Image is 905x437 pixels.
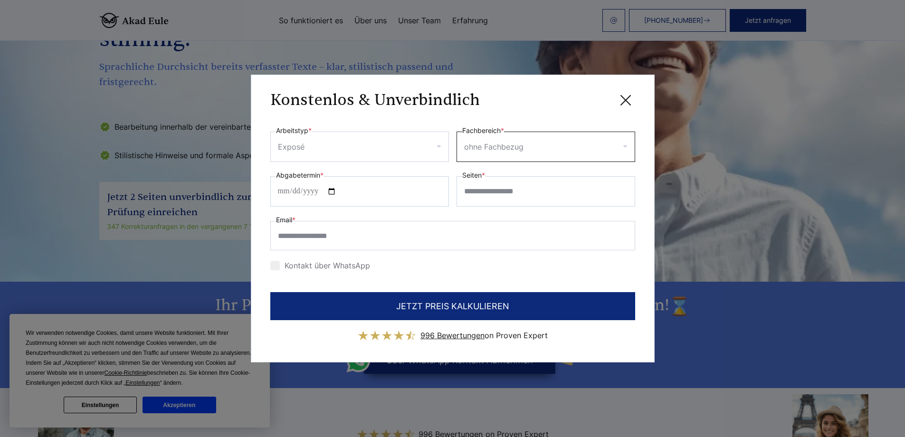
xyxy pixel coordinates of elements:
div: Exposé [278,139,305,154]
span: 996 Bewertungen [420,331,485,340]
button: JETZT PREIS KALKULIEREN [270,292,635,320]
div: ohne Fachbezug [464,139,524,154]
label: Email [276,214,295,226]
label: Abgabetermin [276,170,324,181]
label: Seiten [462,170,485,181]
label: Arbeitstyp [276,125,312,136]
label: Kontakt über WhatsApp [270,261,370,270]
h3: Konstenlos & Unverbindlich [270,91,480,110]
div: on Proven Expert [420,328,548,343]
label: Fachbereich [462,125,504,136]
